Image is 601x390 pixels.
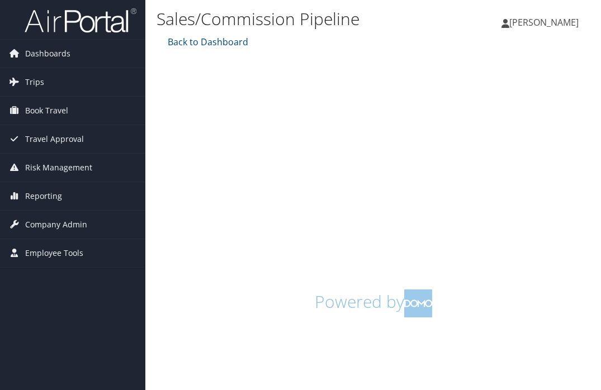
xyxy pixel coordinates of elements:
a: Back to Dashboard [165,36,248,48]
img: airportal-logo.png [25,7,136,34]
span: Book Travel [25,97,68,125]
span: Trips [25,68,44,96]
h1: Powered by [165,289,581,317]
span: Dashboards [25,40,70,68]
a: [PERSON_NAME] [501,6,590,39]
span: Risk Management [25,154,92,182]
img: domo-logo.png [404,289,432,317]
span: Travel Approval [25,125,84,153]
span: Employee Tools [25,239,83,267]
span: Company Admin [25,211,87,239]
h1: Sales/Commission Pipeline [157,7,446,31]
span: Reporting [25,182,62,210]
span: [PERSON_NAME] [509,16,579,28]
